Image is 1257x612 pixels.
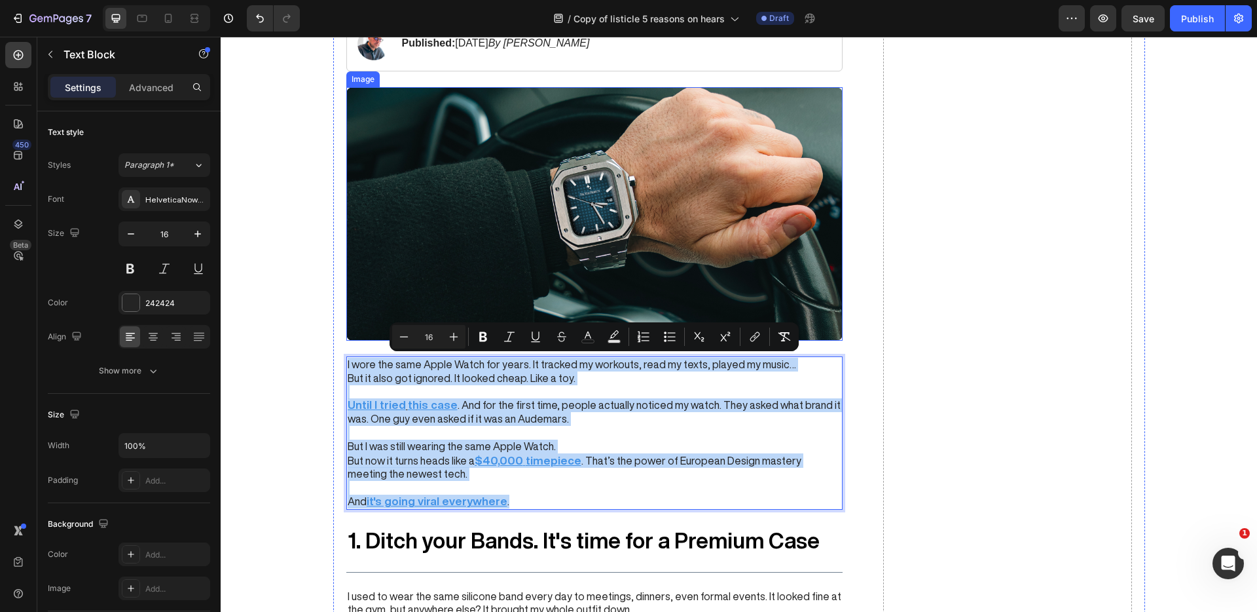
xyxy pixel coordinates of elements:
span: Draft [769,12,789,24]
button: Show more [48,359,210,383]
p: Settings [65,81,101,94]
a: $40,000timepiece [254,419,361,429]
span: Save [1133,13,1154,24]
div: Background [48,516,111,533]
div: Color [48,548,68,560]
p: Advanced [129,81,173,94]
span: Paragraph 1* [124,159,174,171]
p: 7 [86,10,92,26]
p: I used to wear the same silicone band every day to meetings, dinners, even formal events. It look... [127,553,621,581]
div: Size [48,225,82,242]
span: / [568,12,571,26]
img: gempages_540875328550077311-97c2cc55-0c5e-4f9e-9809-79c5eee546b7.png [126,50,623,305]
button: Paragraph 1* [118,153,210,177]
div: Show more [99,364,160,377]
p: But now it turns heads like a . That’s the power of European Design mastery meeting the newest tech. [127,417,621,445]
a: it's going viral everywhere [146,459,287,470]
u: Until I tried [127,362,185,373]
p: But it also got ignored. It looked cheap. Like a toy. [127,335,621,349]
strong: 1. Ditch your Bands. It's time for a Premium Case [127,493,599,514]
u: $40,000 [254,418,302,429]
i: By [PERSON_NAME] [268,1,369,12]
div: Width [48,440,69,451]
p: And . [127,458,621,472]
button: Save [1121,5,1165,31]
div: 242424 [145,297,207,309]
div: Color [48,297,68,309]
div: Image [48,583,71,594]
div: Editor contextual toolbar [390,322,799,351]
strong: Published: [181,1,235,12]
div: HelveticaNowDisplay [145,194,207,206]
p: But I was still wearing the same Apple Watch. [127,403,621,417]
div: Add... [145,549,207,561]
div: Font [48,193,64,205]
input: Auto [119,434,209,457]
div: Beta [10,240,31,250]
p: I wore the same Apple Watch for years. It tracked my workouts, read my texts, played my music… [127,321,621,335]
u: timepiece [305,418,361,429]
iframe: Intercom live chat [1212,548,1244,579]
div: Add... [145,583,207,595]
u: this case [187,362,237,373]
button: 7 [5,5,98,31]
div: Publish [1181,12,1214,26]
div: Image [128,37,156,48]
u: it's going viral everywhere [146,459,287,470]
button: Publish [1170,5,1225,31]
div: Undo/Redo [247,5,300,31]
span: 1 [1239,528,1250,539]
div: Text style [48,126,84,138]
span: Copy of listicle 5 reasons on hears [574,12,725,26]
div: 450 [12,140,31,150]
a: Until I tried this case [127,363,237,373]
div: Align [48,328,84,346]
p: Text Block [64,47,175,62]
div: Styles [48,159,71,171]
div: Size [48,406,82,424]
div: Padding [48,474,78,486]
p: . And for the first time, people actually noticed my watch. They asked what brand it was. One guy... [127,362,621,389]
iframe: Design area [221,37,1257,612]
div: Rich Text Editor. Editing area: main [126,320,623,473]
div: Add... [145,475,207,487]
